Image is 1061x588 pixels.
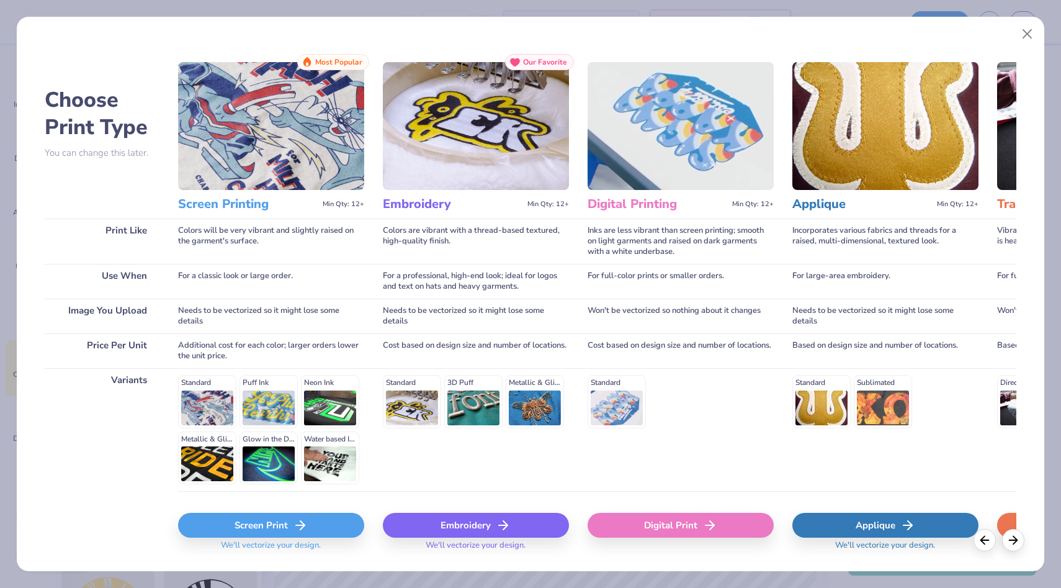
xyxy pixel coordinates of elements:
span: Min Qty: 12+ [732,200,774,209]
h3: Embroidery [383,196,522,212]
div: Colors will be very vibrant and slightly raised on the garment's surface. [178,219,364,264]
span: Most Popular [315,58,362,66]
div: Print Like [45,219,159,264]
h3: Applique [792,196,932,212]
img: Embroidery [383,62,569,190]
h3: Screen Printing [178,196,318,212]
h2: Choose Print Type [45,86,159,141]
div: Needs to be vectorized so it might lose some details [178,299,364,333]
div: Embroidery [383,513,569,538]
span: Min Qty: 12+ [937,200,978,209]
div: Digital Print [588,513,774,538]
div: Applique [792,513,978,538]
span: We'll vectorize your design. [216,540,326,558]
div: Inks are less vibrant than screen printing; smooth on light garments and raised on dark garments ... [588,219,774,264]
button: Close [1016,22,1039,46]
div: Additional cost for each color; larger orders lower the unit price. [178,333,364,368]
div: Cost based on design size and number of locations. [383,333,569,368]
div: Needs to be vectorized so it might lose some details [383,299,569,333]
div: Price Per Unit [45,333,159,368]
div: Screen Print [178,513,364,538]
div: Won't be vectorized so nothing about it changes [588,299,774,333]
span: We'll vectorize your design. [421,540,530,558]
div: Based on design size and number of locations. [792,333,978,368]
img: Screen Printing [178,62,364,190]
p: You can change this later. [45,148,159,158]
div: Incorporates various fabrics and threads for a raised, multi-dimensional, textured look. [792,219,978,264]
h3: Digital Printing [588,196,727,212]
div: For large-area embroidery. [792,264,978,299]
div: Needs to be vectorized so it might lose some details [792,299,978,333]
div: For a professional, high-end look; ideal for logos and text on hats and heavy garments. [383,264,569,299]
img: Digital Printing [588,62,774,190]
span: Min Qty: 12+ [527,200,569,209]
div: Use When [45,264,159,299]
div: Variants [45,368,159,491]
span: Min Qty: 12+ [323,200,364,209]
div: Image You Upload [45,299,159,333]
span: Our Favorite [523,58,567,66]
div: Cost based on design size and number of locations. [588,333,774,368]
div: For a classic look or large order. [178,264,364,299]
div: For full-color prints or smaller orders. [588,264,774,299]
span: We'll vectorize your design. [830,540,940,558]
div: Colors are vibrant with a thread-based textured, high-quality finish. [383,219,569,264]
img: Applique [792,62,978,190]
